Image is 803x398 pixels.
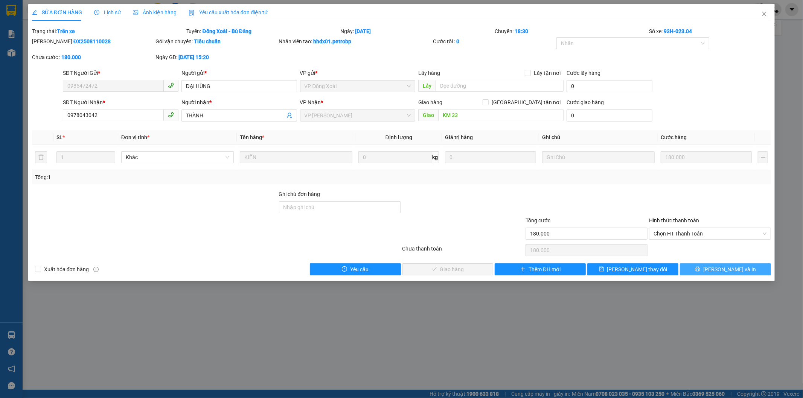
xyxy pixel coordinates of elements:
input: 0 [661,151,752,163]
b: Tiêu chuẩn [194,38,221,44]
div: Gói vận chuyển: [155,37,277,46]
input: Ghi chú đơn hàng [279,201,401,213]
span: user-add [286,112,293,118]
b: Đồng Xoài - Bù Đăng [203,28,252,34]
label: Cước giao hàng [567,99,604,105]
input: Cước giao hàng [567,109,652,122]
input: Ghi Chú [542,151,655,163]
div: Nhân viên tạo: [279,37,432,46]
span: Ảnh kiện hàng [133,9,177,15]
span: close-circle [762,231,767,236]
label: Hình thức thanh toán [649,217,699,223]
input: Dọc đường [436,80,564,92]
b: Trên xe [57,28,75,34]
div: Ngày: [340,27,494,35]
th: Ghi chú [539,130,658,145]
span: VP Nhận [300,99,321,105]
span: [PERSON_NAME] thay đổi [607,265,667,273]
span: Tổng cước [526,217,550,223]
span: printer [695,266,700,272]
span: kg [431,151,439,163]
b: 93H-023.04 [664,28,692,34]
input: VD: Bàn, Ghế [240,151,352,163]
span: Lịch sử [94,9,121,15]
span: Giao [418,109,438,121]
span: phone [168,112,174,118]
span: VP Đồng Xoài [305,81,411,92]
div: Người gửi [181,69,297,77]
b: [DATE] [355,28,371,34]
input: Dọc đường [438,109,564,121]
button: plusThêm ĐH mới [495,263,586,275]
div: Cước rồi : [433,37,555,46]
b: ĐX2508110028 [73,38,111,44]
div: Ngày GD: [155,53,277,61]
span: picture [133,10,138,15]
div: Người nhận [181,98,297,106]
span: Khác [126,152,229,163]
span: [PERSON_NAME] và In [703,265,756,273]
button: printer[PERSON_NAME] và In [680,263,771,275]
span: Yêu cầu xuất hóa đơn điện tử [189,9,268,15]
button: delete [35,151,47,163]
button: exclamation-circleYêu cầu [310,263,401,275]
span: Cước hàng [661,134,687,140]
label: Ghi chú đơn hàng [279,191,320,197]
div: [PERSON_NAME]: [32,37,154,46]
span: plus [520,266,526,272]
span: info-circle [93,267,99,272]
div: Chuyến: [494,27,648,35]
div: SĐT Người Gửi [63,69,178,77]
div: Tổng: 1 [35,173,310,181]
span: edit [32,10,37,15]
div: Trạng thái: [31,27,186,35]
span: Chọn HT Thanh Toán [654,228,766,239]
button: Close [754,4,775,25]
span: Đơn vị tính [121,134,149,140]
span: Tên hàng [240,134,264,140]
img: icon [189,10,195,16]
span: Lấy [418,80,436,92]
div: Chưa cước : [32,53,154,61]
div: VP gửi [300,69,416,77]
div: Chưa thanh toán [402,245,525,258]
span: save [599,266,604,272]
span: Lấy tận nơi [531,69,564,77]
span: SỬA ĐƠN HÀNG [32,9,82,15]
span: Xuất hóa đơn hàng [41,265,92,273]
span: SL [56,134,62,140]
span: exclamation-circle [342,266,347,272]
input: Cước lấy hàng [567,80,652,92]
span: phone [168,82,174,88]
b: 18:30 [515,28,528,34]
b: hhdx01.petrobp [314,38,352,44]
span: Giá trị hàng [445,134,473,140]
span: Yêu cầu [350,265,369,273]
b: 180.000 [61,54,81,60]
span: Định lượng [386,134,412,140]
b: 0 [456,38,459,44]
div: SĐT Người Nhận [63,98,178,106]
label: Cước lấy hàng [567,70,600,76]
span: clock-circle [94,10,99,15]
span: VP Đức Liễu [305,110,411,121]
button: plus [758,151,768,163]
span: Lấy hàng [418,70,440,76]
b: [DATE] 15:20 [178,54,209,60]
div: Tuyến: [186,27,340,35]
span: Giao hàng [418,99,442,105]
input: 0 [445,151,536,163]
span: [GEOGRAPHIC_DATA] tận nơi [489,98,564,106]
button: save[PERSON_NAME] thay đổi [587,263,678,275]
div: Số xe: [648,27,772,35]
button: checkGiao hàng [402,263,494,275]
span: Thêm ĐH mới [529,265,561,273]
span: close [761,11,767,17]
